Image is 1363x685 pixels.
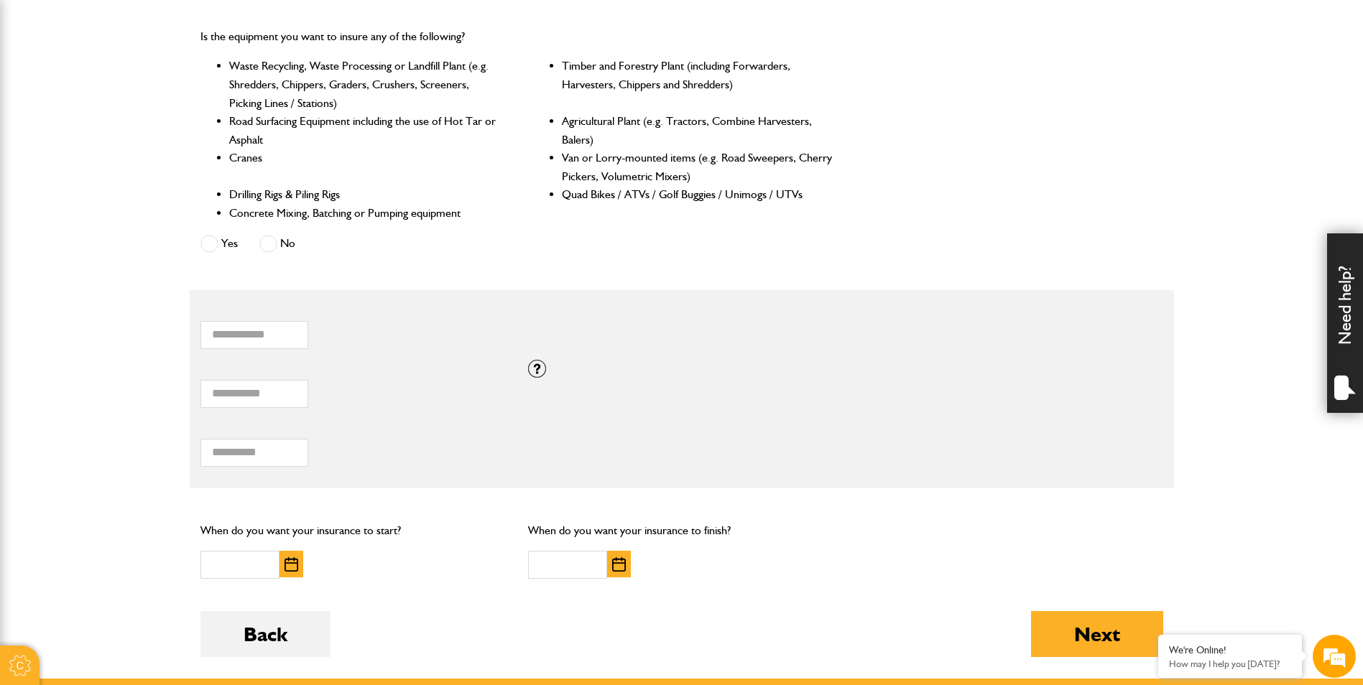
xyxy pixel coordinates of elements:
img: Choose date [285,557,298,572]
button: Next [1031,611,1163,657]
img: Choose date [612,557,626,572]
li: Concrete Mixing, Batching or Pumping equipment [229,204,502,223]
li: Road Surfacing Equipment including the use of Hot Tar or Asphalt [229,112,502,149]
li: Waste Recycling, Waste Processing or Landfill Plant (e.g. Shredders, Chippers, Graders, Crushers,... [229,57,502,112]
button: Back [200,611,331,657]
input: Enter your email address [19,175,262,207]
div: Minimize live chat window [236,7,270,42]
li: Agricultural Plant (e.g. Tractors, Combine Harvesters, Balers) [562,112,834,149]
li: Van or Lorry-mounted items (e.g. Road Sweepers, Cherry Pickers, Volumetric Mixers) [562,149,834,185]
div: Chat with us now [75,80,241,99]
input: Enter your last name [19,133,262,164]
div: Need help? [1327,233,1363,413]
textarea: Type your message and hit 'Enter' [19,260,262,430]
li: Timber and Forestry Plant (including Forwarders, Harvesters, Chippers and Shredders) [562,57,834,112]
p: Is the equipment you want to insure any of the following? [200,27,835,46]
p: When do you want your insurance to finish? [528,521,835,540]
p: How may I help you today? [1169,658,1291,669]
input: Enter your phone number [19,218,262,249]
li: Drilling Rigs & Piling Rigs [229,185,502,204]
label: No [259,235,295,253]
li: Quad Bikes / ATVs / Golf Buggies / Unimogs / UTVs [562,185,834,204]
img: d_20077148190_company_1631870298795_20077148190 [24,80,60,100]
p: When do you want your insurance to start? [200,521,507,540]
label: Yes [200,235,238,253]
div: We're Online! [1169,644,1291,656]
li: Cranes [229,149,502,185]
em: Start Chat [195,442,261,462]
